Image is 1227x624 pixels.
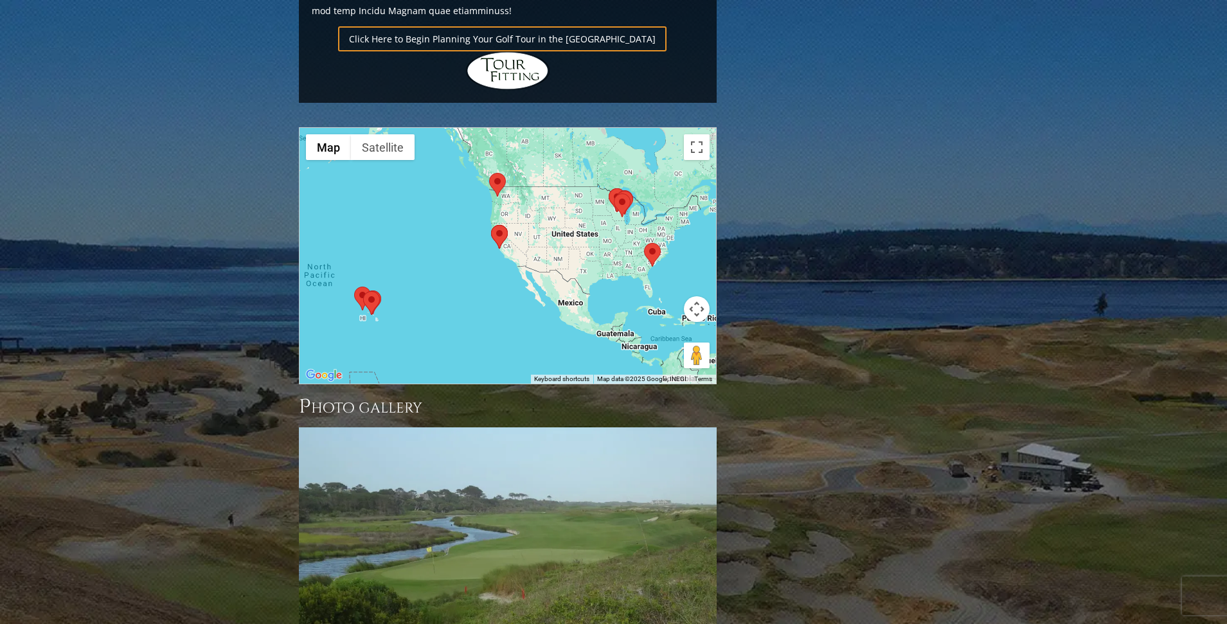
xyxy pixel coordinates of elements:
[694,375,712,382] a: Terms (opens in new tab)
[684,134,710,160] button: Toggle fullscreen view
[684,296,710,322] button: Map camera controls
[597,375,686,382] span: Map data ©2025 Google, INEGI
[306,134,351,160] button: Show street map
[684,343,710,368] button: Drag Pegman onto the map to open Street View
[303,367,345,384] a: Open this area in Google Maps (opens a new window)
[303,367,345,384] img: Google
[299,394,717,420] h3: Photo Gallery
[466,51,550,90] img: Hidden Links
[351,134,415,160] button: Show satellite imagery
[338,26,667,51] a: Click Here to Begin Planning Your Golf Tour in the [GEOGRAPHIC_DATA]
[534,375,589,384] button: Keyboard shortcuts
